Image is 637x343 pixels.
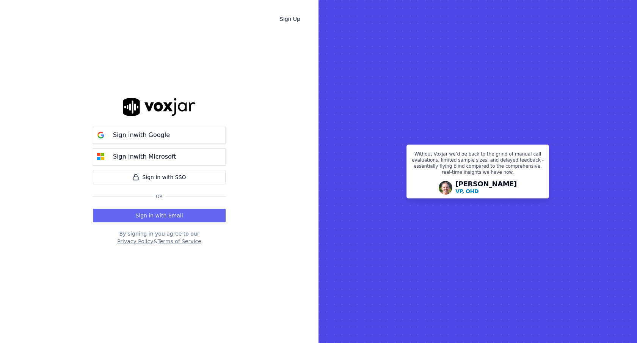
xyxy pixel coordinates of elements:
button: Terms of Service [157,238,201,245]
img: microsoft Sign in button [93,149,108,164]
div: [PERSON_NAME] [455,181,517,195]
span: Or [153,194,166,200]
button: Sign inwith Google [93,127,226,144]
img: logo [123,98,196,116]
button: Privacy Policy [117,238,153,245]
p: VP, OHD [455,187,479,195]
img: Avatar [439,181,452,195]
p: Sign in with Google [113,131,170,140]
a: Sign in with SSO [93,170,226,184]
img: google Sign in button [93,127,108,143]
div: By signing in you agree to our & [93,230,226,245]
button: Sign inwith Microsoft [93,148,226,165]
p: Without Voxjar we’d be back to the grind of manual call evaluations, limited sample sizes, and de... [411,151,544,178]
button: Sign in with Email [93,209,226,222]
p: Sign in with Microsoft [113,152,176,161]
a: Sign Up [274,12,306,26]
